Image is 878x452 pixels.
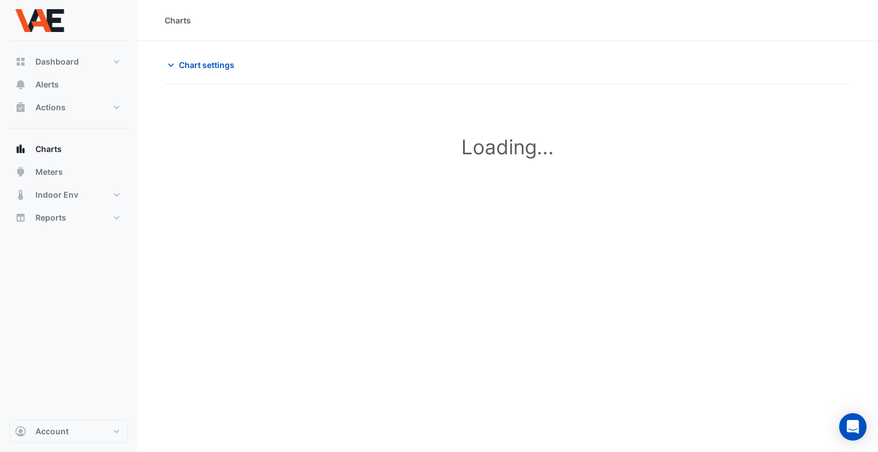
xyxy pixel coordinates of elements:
button: Charts [9,138,128,161]
app-icon: Actions [15,102,26,113]
app-icon: Alerts [15,79,26,90]
h1: Loading... [190,135,825,159]
img: Company Logo [14,9,65,32]
app-icon: Dashboard [15,56,26,67]
span: Indoor Env [35,189,78,201]
button: Alerts [9,73,128,96]
button: Account [9,420,128,443]
app-icon: Reports [15,212,26,223]
span: Reports [35,212,66,223]
button: Dashboard [9,50,128,73]
span: Meters [35,166,63,178]
div: Open Intercom Messenger [839,413,867,441]
app-icon: Indoor Env [15,189,26,201]
button: Chart settings [165,55,242,75]
button: Actions [9,96,128,119]
button: Indoor Env [9,183,128,206]
button: Reports [9,206,128,229]
span: Alerts [35,79,59,90]
span: Dashboard [35,56,79,67]
app-icon: Charts [15,143,26,155]
span: Chart settings [179,59,234,71]
span: Actions [35,102,66,113]
span: Account [35,426,69,437]
div: Charts [165,14,191,26]
app-icon: Meters [15,166,26,178]
span: Charts [35,143,62,155]
button: Meters [9,161,128,183]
